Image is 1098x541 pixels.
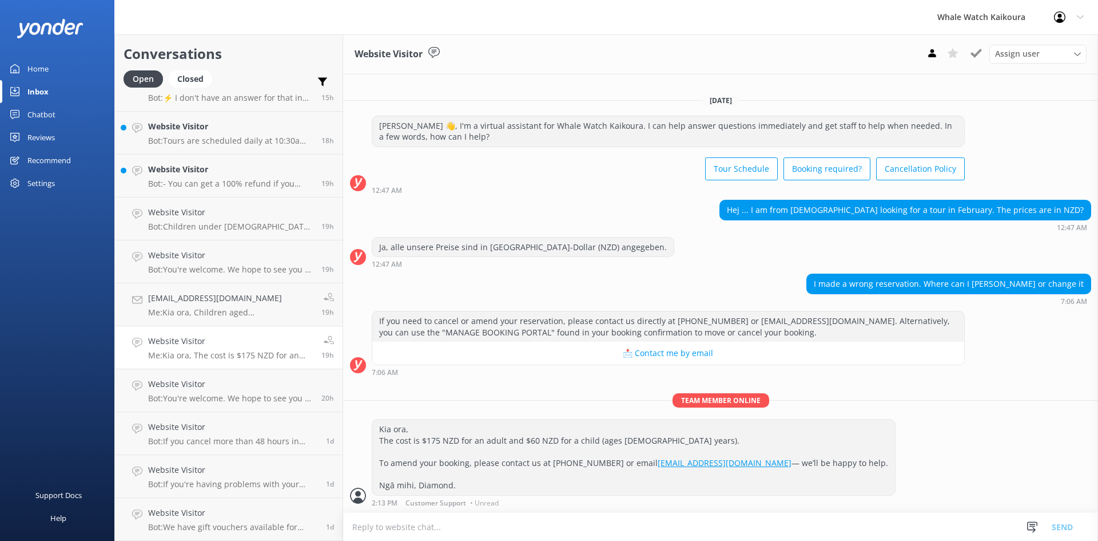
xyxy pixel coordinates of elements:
div: Closed [169,70,212,88]
span: 06:38pm 15-Aug-2025 (UTC +12:00) Pacific/Auckland [321,93,334,102]
p: Bot: We have gift vouchers available for purchase on our website at [URL][DOMAIN_NAME]. These vou... [148,522,317,532]
p: Me: Kia ora, Children aged [DEMOGRAPHIC_DATA] years are welcome on our tours. To make a booking, ... [148,307,313,318]
div: Recommend [27,149,71,172]
h2: Conversations [124,43,334,65]
div: Settings [27,172,55,195]
h3: Website Visitor [355,47,423,62]
p: Bot: If you're having problems with your booking, please email your request to [EMAIL_ADDRESS][DO... [148,479,317,489]
span: 01:52pm 15-Aug-2025 (UTC +12:00) Pacific/Auckland [321,393,334,403]
strong: 7:06 AM [1061,298,1087,305]
div: I made a wrong reservation. Where can I [PERSON_NAME] or change it [807,274,1091,294]
span: 02:18pm 15-Aug-2025 (UTC +12:00) Pacific/Auckland [321,307,334,317]
a: Website VisitorBot:- You can get a 100% refund if you cancel more than 48 hours before your tour ... [115,155,343,198]
span: 08:01am 15-Aug-2025 (UTC +12:00) Pacific/Auckland [326,479,334,489]
h4: Website Visitor [148,163,313,176]
strong: 12:47 AM [372,261,402,268]
a: Website VisitorBot:Children under [DEMOGRAPHIC_DATA] are not permitted on our tours. You may want... [115,198,343,240]
h4: Website Visitor [148,249,313,262]
button: 📩 Contact me by email [372,342,964,365]
a: Website VisitorMe:Kia ora, The cost is $175 NZD for an adult and $60 NZD for a child (ages [DEMOG... [115,326,343,369]
span: 01:23pm 14-Aug-2025 (UTC +12:00) Pacific/Auckland [326,522,334,532]
span: 02:13pm 15-Aug-2025 (UTC +12:00) Pacific/Auckland [321,350,334,360]
p: Bot: Tours are scheduled daily at 10:30am year-round. Extra tours may be added at 7:45am and 1:15... [148,136,313,146]
span: 03:00pm 15-Aug-2025 (UTC +12:00) Pacific/Auckland [321,179,334,188]
a: Website VisitorBot:You're welcome. We hope to see you at Whale Watch [PERSON_NAME] soon!20h [115,369,343,412]
span: 02:28pm 15-Aug-2025 (UTC +12:00) Pacific/Auckland [321,222,334,231]
a: [EMAIL_ADDRESS][DOMAIN_NAME]Me:Kia ora, Children aged [DEMOGRAPHIC_DATA] years are welcome on our... [115,283,343,326]
span: 09:43am 15-Aug-2025 (UTC +12:00) Pacific/Auckland [326,436,334,446]
img: yonder-white-logo.png [17,19,83,38]
div: Chatbot [27,103,55,126]
div: Ja, alle unsere Preise sind in [GEOGRAPHIC_DATA]-Dollar (NZD) angegeben. [372,238,674,257]
p: Bot: If you cancel more than 48 hours in advance of your tour departure, you will receive a 100% ... [148,436,317,447]
strong: 12:47 AM [1057,224,1087,231]
span: Team member online [673,393,769,408]
div: Home [27,57,49,80]
h4: Website Visitor [148,464,317,476]
button: Tour Schedule [705,157,778,180]
div: 12:47am 15-Aug-2025 (UTC +12:00) Pacific/Auckland [372,186,965,194]
span: 02:27pm 15-Aug-2025 (UTC +12:00) Pacific/Auckland [321,264,334,274]
button: Cancellation Policy [876,157,965,180]
a: Closed [169,72,218,85]
strong: 2:13 PM [372,500,397,507]
h4: [EMAIL_ADDRESS][DOMAIN_NAME] [148,292,313,305]
a: Website VisitorBot:Tours are scheduled daily at 10:30am year-round. Extra tours may be added at 7... [115,112,343,155]
div: 02:13pm 15-Aug-2025 (UTC +12:00) Pacific/Auckland [372,499,896,507]
h4: Website Visitor [148,378,313,390]
button: Booking required? [783,157,870,180]
p: Bot: - You can get a 100% refund if you cancel more than 48 hours before your tour departure. - N... [148,179,313,189]
span: Assign user [995,48,1040,60]
div: Support Docs [35,484,82,507]
div: Open [124,70,163,88]
span: • Unread [470,500,499,507]
p: Bot: ⚡ I don't have an answer for that in my knowledge base. Please try and rephrase your questio... [148,93,313,103]
a: Website VisitorBot:If you're having problems with your booking, please email your request to [EMA... [115,455,343,498]
a: Open [124,72,169,85]
h4: Website Visitor [148,206,313,219]
span: [DATE] [703,96,739,105]
div: 07:06am 15-Aug-2025 (UTC +12:00) Pacific/Auckland [372,368,965,376]
div: Hej ... I am from [DEMOGRAPHIC_DATA] looking for a tour in February. The prices are in NZD? [720,200,1091,220]
div: If you need to cancel or amend your reservation, please contact us directly at [PHONE_NUMBER] or ... [372,311,964,342]
h4: Website Visitor [148,507,317,519]
h4: Website Visitor [148,335,313,347]
div: [PERSON_NAME] 👋, I'm a virtual assistant for Whale Watch Kaikoura. I can help answer questions im... [372,116,964,147]
p: Bot: Children under [DEMOGRAPHIC_DATA] are not permitted on our tours. You may want to contact Ka... [148,222,313,232]
div: Inbox [27,80,49,103]
p: Bot: You're welcome. We hope to see you at Whale Watch [PERSON_NAME] soon! [148,393,313,404]
a: Website VisitorBot:We have gift vouchers available for purchase on our website at [URL][DOMAIN_NA... [115,498,343,541]
a: Website VisitorBot:If you cancel more than 48 hours in advance of your tour departure, you will r... [115,412,343,455]
strong: 12:47 AM [372,187,402,194]
div: Assign User [989,45,1087,63]
div: Kia ora, The cost is $175 NZD for an adult and $60 NZD for a child (ages [DEMOGRAPHIC_DATA] years... [372,420,895,495]
p: Me: Kia ora, The cost is $175 NZD for an adult and $60 NZD for a child (ages [DEMOGRAPHIC_DATA] y... [148,350,313,361]
div: Reviews [27,126,55,149]
div: 12:47am 15-Aug-2025 (UTC +12:00) Pacific/Auckland [719,223,1091,231]
p: Bot: You're welcome. We hope to see you at Whale Watch [PERSON_NAME] soon! [148,264,313,275]
strong: 7:06 AM [372,369,398,376]
h4: Website Visitor [148,421,317,433]
a: Website VisitorBot:You're welcome. We hope to see you at Whale Watch [PERSON_NAME] soon!19h [115,240,343,283]
span: 03:37pm 15-Aug-2025 (UTC +12:00) Pacific/Auckland [321,136,334,145]
h4: Website Visitor [148,120,313,133]
div: Help [50,507,66,530]
div: 07:06am 15-Aug-2025 (UTC +12:00) Pacific/Auckland [806,297,1091,305]
a: [EMAIL_ADDRESS][DOMAIN_NAME] [658,457,791,468]
span: Customer Support [405,500,466,507]
div: 12:47am 15-Aug-2025 (UTC +12:00) Pacific/Auckland [372,260,674,268]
